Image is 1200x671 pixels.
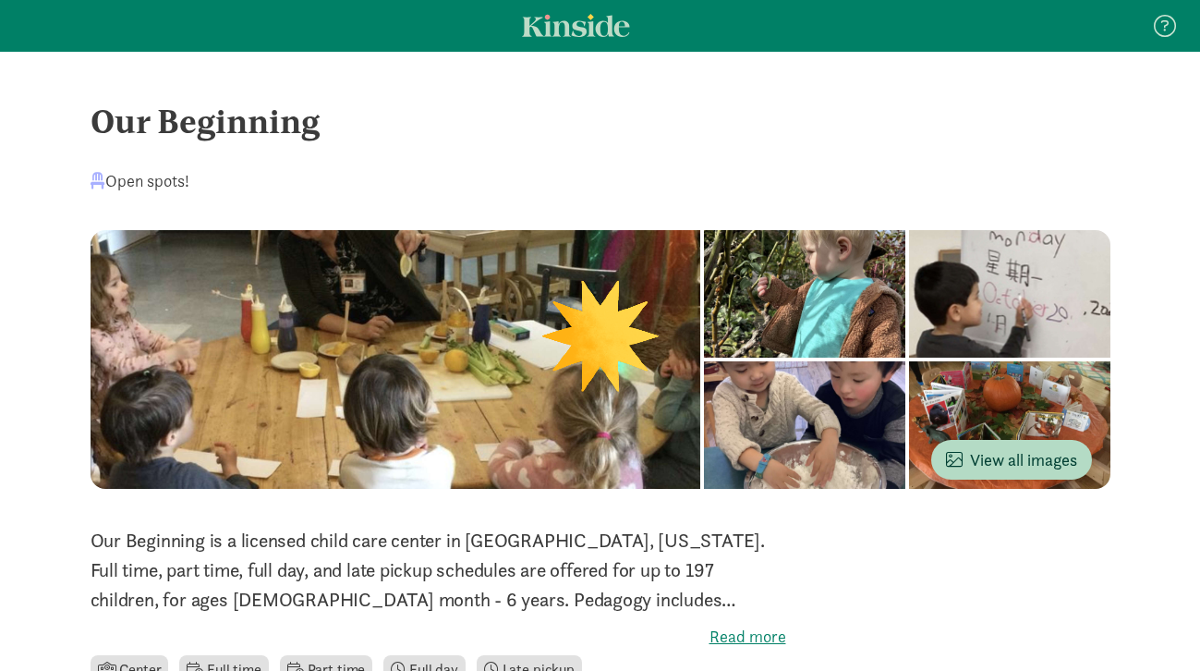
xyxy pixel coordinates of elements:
[946,447,1077,472] span: View all images
[91,168,189,193] div: Open spots!
[91,96,1110,146] div: Our Beginning
[522,14,630,37] a: Kinside
[91,526,786,615] p: Our Beginning is a licensed child care center in [GEOGRAPHIC_DATA], [US_STATE]. Full time, part t...
[931,440,1092,480] button: View all images
[91,626,786,648] label: Read more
